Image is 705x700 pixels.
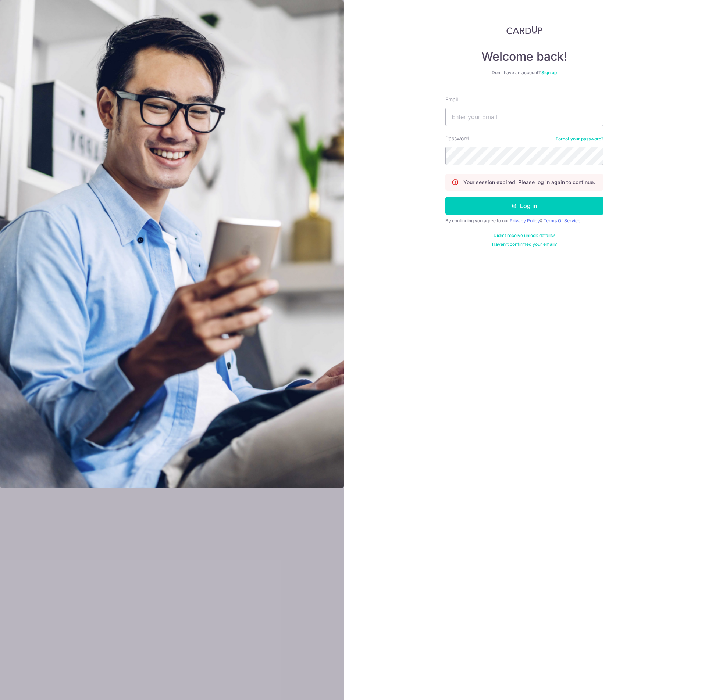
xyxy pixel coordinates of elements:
button: Log in [445,197,603,215]
label: Email [445,96,458,103]
img: CardUp Logo [506,26,542,35]
div: By continuing you agree to our & [445,218,603,224]
a: Didn't receive unlock details? [494,233,555,238]
a: Privacy Policy [510,218,540,223]
div: Don’t have an account? [445,70,603,76]
label: Password [445,135,469,142]
a: Forgot your password? [556,136,603,142]
h4: Welcome back! [445,49,603,64]
input: Enter your Email [445,108,603,126]
a: Terms Of Service [544,218,580,223]
a: Haven't confirmed your email? [492,241,557,247]
p: Your session expired. Please log in again to continue. [463,179,595,186]
a: Sign up [541,70,557,75]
